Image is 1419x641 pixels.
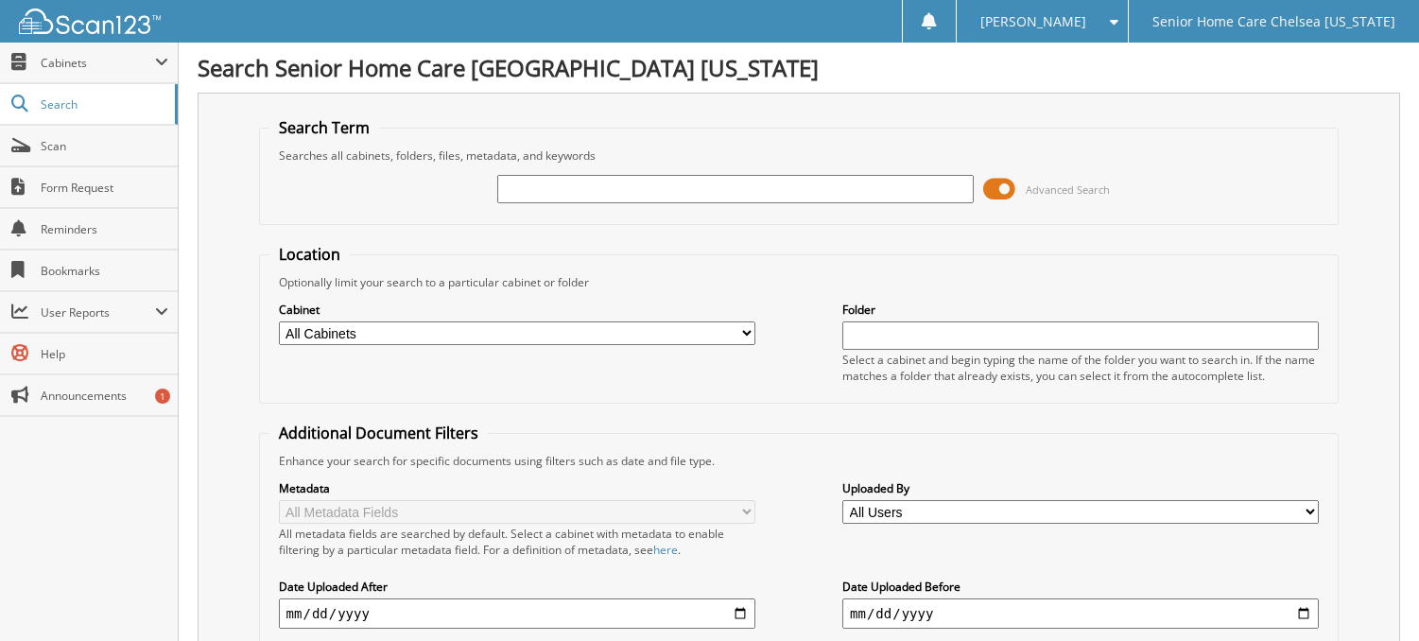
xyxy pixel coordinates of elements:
[980,16,1086,27] span: [PERSON_NAME]
[842,579,1319,595] label: Date Uploaded Before
[41,388,168,404] span: Announcements
[155,389,170,404] div: 1
[41,221,168,237] span: Reminders
[842,352,1319,384] div: Select a cabinet and begin typing the name of the folder you want to search in. If the name match...
[279,579,755,595] label: Date Uploaded After
[19,9,161,34] img: scan123-logo-white.svg
[41,96,165,113] span: Search
[269,147,1329,164] div: Searches all cabinets, folders, files, metadata, and keywords
[653,542,678,558] a: here
[279,302,755,318] label: Cabinet
[41,263,168,279] span: Bookmarks
[279,598,755,629] input: start
[1152,16,1395,27] span: Senior Home Care Chelsea [US_STATE]
[1026,182,1110,197] span: Advanced Search
[842,302,1319,318] label: Folder
[269,117,379,138] legend: Search Term
[41,346,168,362] span: Help
[269,453,1329,469] div: Enhance your search for specific documents using filters such as date and file type.
[269,423,488,443] legend: Additional Document Filters
[842,598,1319,629] input: end
[41,138,168,154] span: Scan
[279,480,755,496] label: Metadata
[198,52,1400,83] h1: Search Senior Home Care [GEOGRAPHIC_DATA] [US_STATE]
[269,274,1329,290] div: Optionally limit your search to a particular cabinet or folder
[269,244,350,265] legend: Location
[41,55,155,71] span: Cabinets
[41,180,168,196] span: Form Request
[842,480,1319,496] label: Uploaded By
[279,526,755,558] div: All metadata fields are searched by default. Select a cabinet with metadata to enable filtering b...
[41,304,155,320] span: User Reports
